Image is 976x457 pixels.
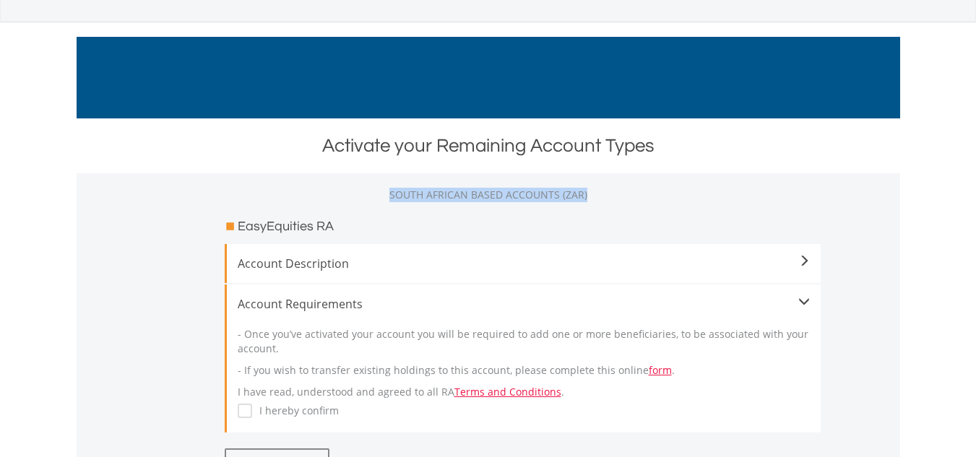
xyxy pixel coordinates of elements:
[238,255,810,272] span: Account Description
[238,327,810,356] p: - Once you’ve activated your account you will be required to add one or more beneficiaries, to be...
[77,133,900,159] div: Activate your Remaining Account Types
[77,37,900,118] img: EasyMortage Promotion Banner
[454,385,561,399] a: Terms and Conditions
[238,217,334,237] h3: EasyEquities RA
[238,363,810,378] p: - If you wish to transfer existing holdings to this account, please complete this online .
[238,313,810,422] div: I have read, understood and agreed to all RA .
[252,404,339,418] label: I hereby confirm
[238,295,810,313] div: Account Requirements
[649,363,672,377] a: form
[77,188,900,202] div: SOUTH AFRICAN BASED ACCOUNTS (ZAR)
